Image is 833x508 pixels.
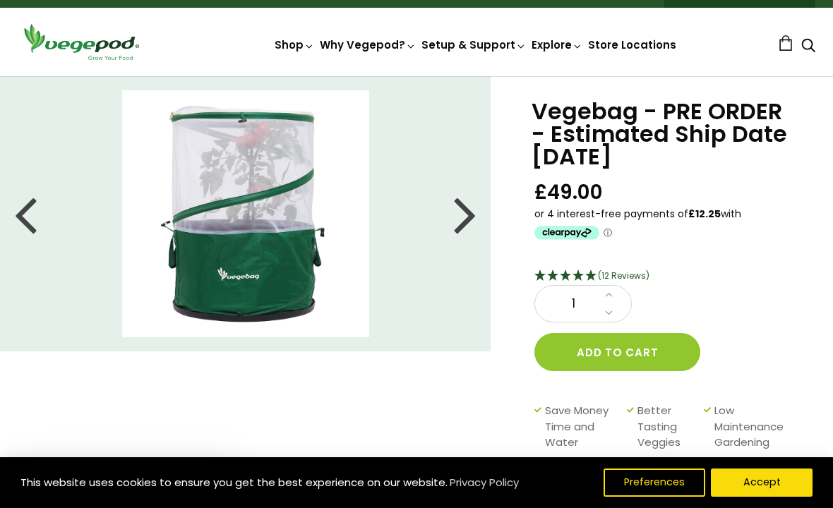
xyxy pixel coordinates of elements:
[601,304,617,322] a: Decrease quantity by 1
[534,179,603,205] span: £49.00
[448,470,521,495] a: Privacy Policy (opens in a new tab)
[532,37,582,52] a: Explore
[588,37,676,52] a: Store Locations
[801,40,815,54] a: Search
[20,475,448,490] span: This website uses cookies to ensure you get the best experience on our website.
[122,90,369,337] img: Vegebag - PRE ORDER - Estimated Ship Date OCTOBER 1ST
[604,468,705,497] button: Preferences
[320,37,416,52] a: Why Vegepod?
[601,286,617,304] a: Increase quantity by 1
[534,267,798,286] div: 4.92 Stars - 12 Reviews
[534,333,700,371] button: Add to cart
[711,468,813,497] button: Accept
[549,295,597,313] span: 1
[545,403,620,451] span: Save Money Time and Water
[18,22,145,62] img: Vegepod
[532,100,798,168] h1: Vegebag - PRE ORDER - Estimated Ship Date [DATE]
[714,403,791,451] span: Low Maintenance Gardening
[421,37,526,52] a: Setup & Support
[598,270,649,282] span: (12 Reviews)
[637,403,697,451] span: Better Tasting Veggies
[275,37,314,52] a: Shop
